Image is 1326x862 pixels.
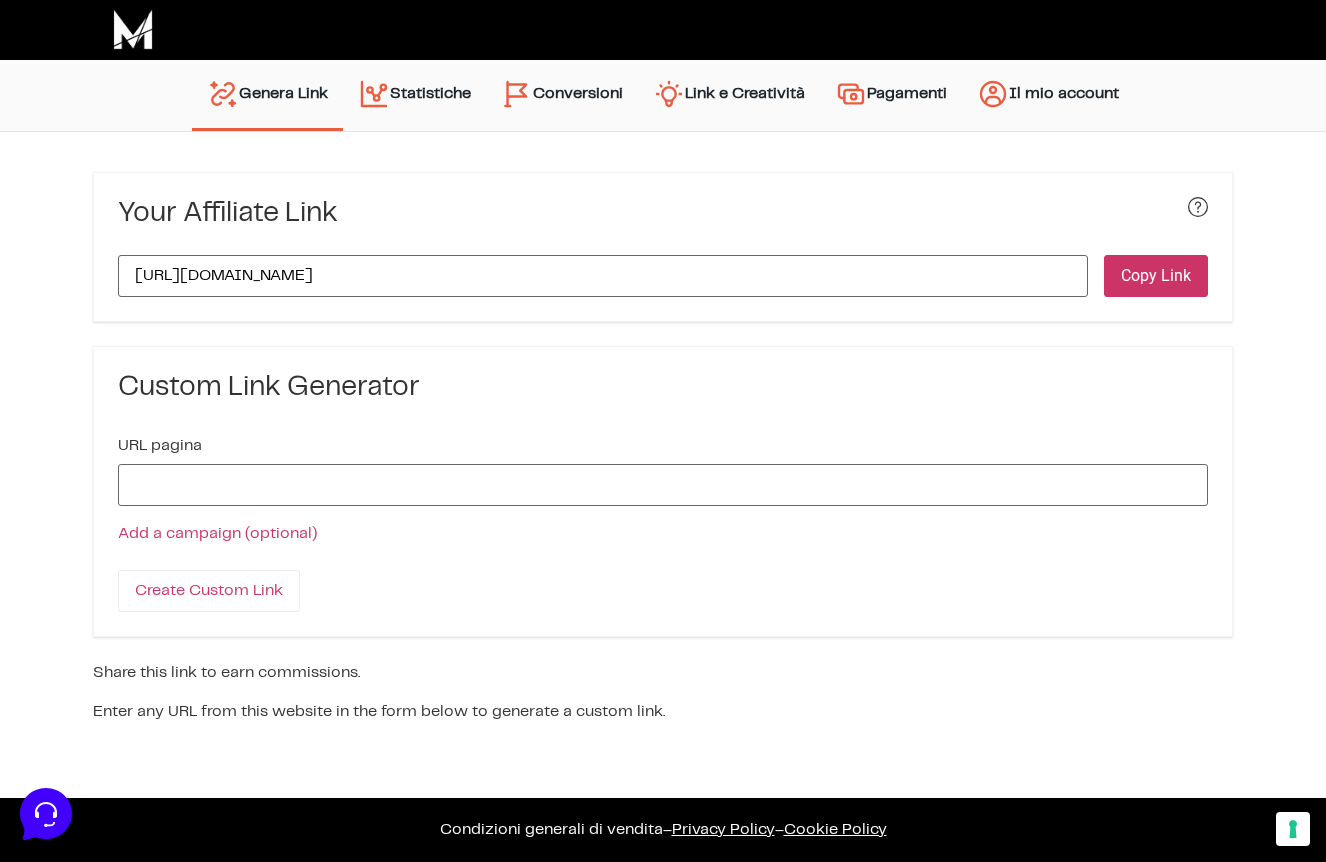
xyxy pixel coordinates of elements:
img: payments.svg [835,78,867,110]
a: Condizioni generali di vendita [440,822,663,837]
h3: Custom Link Generator [118,371,1208,405]
img: generate-link.svg [207,78,239,110]
iframe: Customerly Messenger Launcher [16,784,76,844]
h2: Ciao da Marketers 👋 [16,16,336,48]
img: account.svg [977,78,1009,110]
img: stats.svg [358,78,390,110]
h3: Your Affiliate Link [118,197,338,231]
img: dark [96,112,136,152]
button: Messaggi [139,642,262,688]
a: Add a campaign (optional) [118,526,317,541]
img: conversion-2.svg [501,78,533,110]
p: Aiuto [308,670,337,688]
a: Privacy Policy [672,822,775,837]
button: Aiuto [261,642,384,688]
nav: Menu principale [192,60,1134,131]
a: Conversioni [486,70,638,121]
button: Le tue preferenze relative al consenso per le tecnologie di tracciamento [1276,812,1310,846]
p: Messaggi [173,670,227,688]
a: Link e Creatività [638,70,820,121]
button: Home [16,642,139,688]
span: Le tue conversazioni [32,80,170,96]
img: creativity.svg [653,78,685,110]
p: Share this link to earn commissions. [93,661,1233,685]
span: Inizia una conversazione [130,180,295,196]
a: Apri Centro Assistenza [213,248,368,264]
a: Genera Link [192,70,343,118]
p: – – [20,818,1306,842]
p: Enter any URL from this website in the form below to generate a custom link. [93,700,1233,724]
input: Cerca un articolo... [45,291,327,311]
img: dark [32,112,72,152]
img: dark [64,112,104,152]
span: Trova una risposta [32,248,156,264]
a: Statistiche [343,70,486,121]
input: Create Custom Link [118,570,300,612]
a: Il mio account [962,70,1134,121]
label: URL pagina [118,438,202,454]
a: Pagamenti [820,70,962,121]
button: Copy Link [1104,255,1208,297]
p: Home [60,670,94,688]
button: Inizia una conversazione [32,168,368,208]
span: Cookie Policy [784,822,887,837]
